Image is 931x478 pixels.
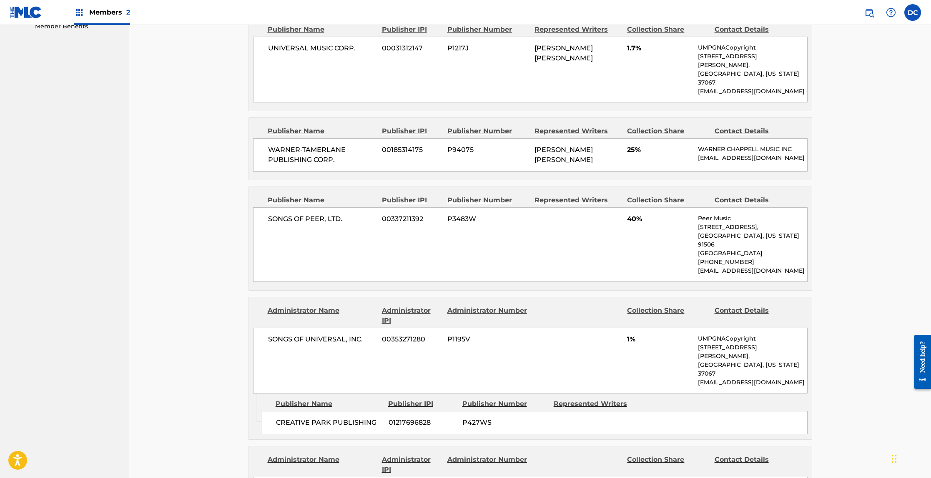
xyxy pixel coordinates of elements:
p: [PHONE_NUMBER] [698,258,807,266]
span: 25% [627,145,692,155]
p: UMPGNACopyright [698,334,807,343]
div: Publisher Name [268,25,376,35]
span: P1217J [447,43,528,53]
p: [GEOGRAPHIC_DATA], [US_STATE] 37067 [698,361,807,378]
div: Publisher Number [447,25,528,35]
div: Contact Details [715,25,795,35]
p: [EMAIL_ADDRESS][DOMAIN_NAME] [698,154,807,162]
span: [PERSON_NAME] [PERSON_NAME] [535,146,593,164]
div: Collection Share [627,455,708,475]
iframe: Resource Center [908,329,931,396]
div: Collection Share [627,126,708,136]
div: Contact Details [715,306,795,326]
p: [STREET_ADDRESS], [698,223,807,232]
div: Contact Details [715,455,795,475]
p: [GEOGRAPHIC_DATA], [US_STATE] 91506 [698,232,807,249]
span: 00337211392 [382,214,441,224]
p: [EMAIL_ADDRESS][DOMAIN_NAME] [698,378,807,387]
div: Represented Writers [535,195,621,205]
span: 1.7% [627,43,692,53]
span: SONGS OF UNIVERSAL, INC. [268,334,376,344]
span: Members [89,7,130,17]
p: WARNER CHAPPELL MUSIC INC [698,145,807,154]
div: Represented Writers [535,126,621,136]
span: P1195V [447,334,528,344]
div: Publisher Number [447,126,528,136]
a: Member Benefits [35,22,119,31]
img: MLC Logo [10,6,42,18]
span: P427WS [462,418,547,428]
div: Contact Details [715,195,795,205]
div: Represented Writers [535,25,621,35]
p: [GEOGRAPHIC_DATA] [698,249,807,258]
div: Administrator IPI [382,455,441,475]
div: Publisher IPI [382,195,441,205]
div: Administrator Number [447,306,528,326]
span: 00185314175 [382,145,441,155]
span: SONGS OF PEER, LTD. [268,214,376,224]
span: 00031312147 [382,43,441,53]
span: P94075 [447,145,528,155]
div: Administrator Name [268,455,376,475]
p: [STREET_ADDRESS][PERSON_NAME], [698,343,807,361]
p: [EMAIL_ADDRESS][DOMAIN_NAME] [698,87,807,96]
a: Public Search [861,4,878,21]
div: Publisher IPI [382,126,441,136]
p: [STREET_ADDRESS][PERSON_NAME], [698,52,807,70]
span: UNIVERSAL MUSIC CORP. [268,43,376,53]
div: Publisher Number [462,399,547,409]
div: Represented Writers [554,399,639,409]
img: help [886,7,896,17]
span: 00353271280 [382,334,441,344]
div: Publisher IPI [382,25,441,35]
div: Publisher IPI [388,399,456,409]
p: [EMAIL_ADDRESS][DOMAIN_NAME] [698,266,807,275]
span: 01217696828 [389,418,456,428]
div: Collection Share [627,306,708,326]
span: 1% [627,334,692,344]
p: UMPGNACopyright [698,43,807,52]
div: Administrator Name [268,306,376,326]
div: Publisher Name [276,399,382,409]
span: WARNER-TAMERLANE PUBLISHING CORP. [268,145,376,165]
iframe: Chat Widget [889,438,931,478]
span: CREATIVE PARK PUBLISHING [276,418,382,428]
p: [GEOGRAPHIC_DATA], [US_STATE] 37067 [698,70,807,87]
div: Drag [892,446,897,471]
div: Publisher Name [268,126,376,136]
div: Help [883,4,899,21]
span: 2 [126,8,130,16]
div: Collection Share [627,25,708,35]
div: Contact Details [715,126,795,136]
span: 40% [627,214,692,224]
div: User Menu [904,4,921,21]
div: Administrator Number [447,455,528,475]
div: Publisher Name [268,195,376,205]
p: Peer Music [698,214,807,223]
img: search [864,7,874,17]
div: Publisher Number [447,195,528,205]
div: Collection Share [627,195,708,205]
span: [PERSON_NAME] [PERSON_NAME] [535,44,593,62]
div: Administrator IPI [382,306,441,326]
span: P3483W [447,214,528,224]
img: Top Rightsholders [74,7,84,17]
